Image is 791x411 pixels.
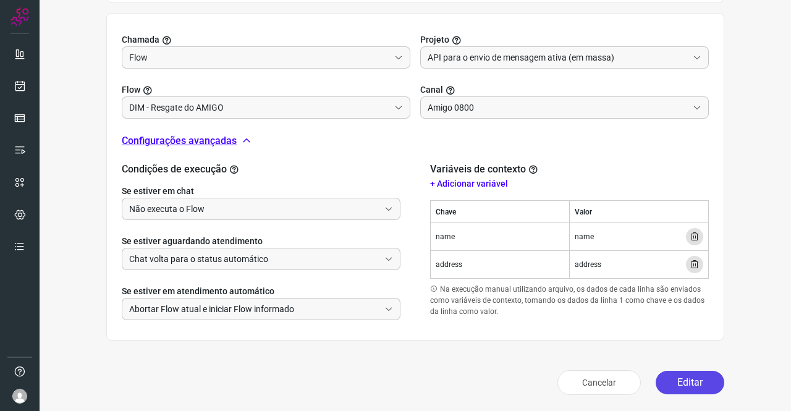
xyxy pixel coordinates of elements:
p: Configurações avançadas [122,133,237,148]
label: Se estiver em atendimento automático [122,285,400,298]
td: address [431,251,570,279]
img: avatar-user-boy.jpg [12,389,27,404]
span: Canal [420,83,443,96]
button: Editar [656,371,724,394]
label: Se estiver em chat [122,185,400,198]
span: name [575,231,594,242]
input: Você precisa criar/selecionar um Projeto. [129,97,389,118]
span: Chamada [122,33,159,46]
button: Cancelar [557,370,641,395]
label: Se estiver aguardando atendimento [122,235,400,248]
input: Selecione um canal [428,97,688,118]
th: Chave [431,201,570,223]
span: address [575,259,601,270]
span: Flow [122,83,140,96]
input: Selecione [129,248,379,269]
img: Logo [11,7,29,26]
input: Selecione [129,198,379,219]
p: Na execução manual utilizando arquivo, os dados de cada linha são enviados como variáveis de cont... [430,284,709,317]
h2: Variáveis de contexto [430,163,541,175]
input: Selecionar projeto [129,47,389,68]
p: + Adicionar variável [430,177,709,190]
h2: Condições de execução [122,163,400,175]
th: Valor [570,201,709,223]
input: Selecionar projeto [428,47,688,68]
span: Projeto [420,33,449,46]
td: name [431,223,570,251]
input: Selecione [129,299,379,320]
